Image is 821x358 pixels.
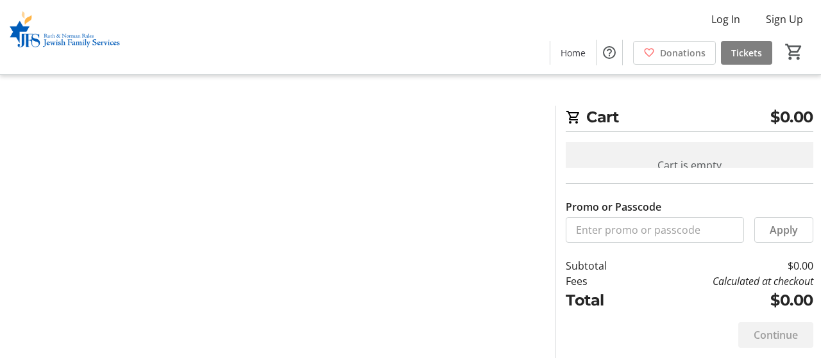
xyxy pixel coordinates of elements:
[783,40,806,63] button: Cart
[550,41,596,65] a: Home
[566,199,661,215] label: Promo or Passcode
[711,12,740,27] span: Log In
[638,289,813,312] td: $0.00
[566,289,638,312] td: Total
[756,9,813,29] button: Sign Up
[754,217,813,243] button: Apply
[561,46,586,60] span: Home
[721,41,772,65] a: Tickets
[731,46,762,60] span: Tickets
[633,41,716,65] a: Donations
[597,40,622,65] button: Help
[770,222,798,238] span: Apply
[566,273,638,289] td: Fees
[566,142,813,188] div: Cart is empty
[566,217,744,243] input: Enter promo or passcode
[8,5,122,69] img: Ruth & Norman Rales Jewish Family Services's Logo
[701,9,750,29] button: Log In
[566,258,638,273] td: Subtotal
[660,46,706,60] span: Donations
[638,273,813,289] td: Calculated at checkout
[638,258,813,273] td: $0.00
[766,12,803,27] span: Sign Up
[566,106,813,132] h2: Cart
[770,106,813,129] span: $0.00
